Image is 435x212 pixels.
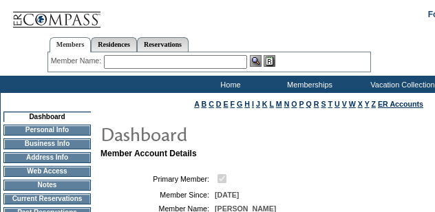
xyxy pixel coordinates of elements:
a: L [269,100,273,108]
td: Business Info [3,138,91,149]
span: [DATE] [215,191,239,199]
td: Current Reservations [3,193,91,204]
td: Memberships [268,76,348,93]
td: Member Since: [106,191,209,199]
a: Q [306,100,311,108]
a: C [209,100,214,108]
div: Member Name: [51,55,104,67]
a: I [252,100,254,108]
a: Z [372,100,376,108]
a: ER Accounts [378,100,423,108]
b: Member Account Details [100,149,197,158]
a: U [335,100,340,108]
td: Address Info [3,152,91,163]
a: Members [50,37,92,52]
a: O [291,100,297,108]
img: pgTtlDashboard.gif [100,120,375,147]
a: Reservations [137,37,189,52]
a: G [237,100,242,108]
a: B [201,100,206,108]
a: M [276,100,282,108]
td: Primary Member: [106,172,209,185]
td: Notes [3,180,91,191]
img: View [250,55,262,67]
a: Residences [91,37,137,52]
a: D [216,100,222,108]
a: P [299,100,304,108]
a: N [284,100,290,108]
td: Web Access [3,166,91,177]
a: F [231,100,235,108]
img: Reservations [264,55,275,67]
a: E [223,100,228,108]
td: Home [189,76,268,93]
a: K [262,100,268,108]
a: T [328,100,332,108]
a: W [349,100,356,108]
a: X [358,100,363,108]
a: V [342,100,347,108]
td: Personal Info [3,125,91,136]
a: Y [365,100,370,108]
td: Dashboard [3,112,91,122]
a: H [244,100,250,108]
a: J [256,100,260,108]
a: S [321,100,326,108]
a: R [314,100,319,108]
a: A [194,100,199,108]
